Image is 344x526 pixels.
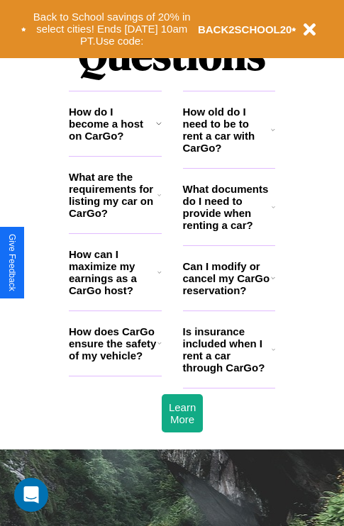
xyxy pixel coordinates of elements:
h3: How can I maximize my earnings as a CarGo host? [69,248,157,296]
button: Learn More [162,394,203,432]
h3: How old do I need to be to rent a car with CarGo? [183,106,272,154]
b: BACK2SCHOOL20 [198,23,292,35]
div: Give Feedback [7,234,17,291]
h3: Can I modify or cancel my CarGo reservation? [183,260,271,296]
h3: How does CarGo ensure the safety of my vehicle? [69,325,157,362]
h3: How do I become a host on CarGo? [69,106,156,142]
h3: What are the requirements for listing my car on CarGo? [69,171,157,219]
div: Open Intercom Messenger [14,478,48,512]
button: Back to School savings of 20% in select cities! Ends [DATE] 10am PT.Use code: [26,7,198,51]
h3: Is insurance included when I rent a car through CarGo? [183,325,272,374]
h3: What documents do I need to provide when renting a car? [183,183,272,231]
